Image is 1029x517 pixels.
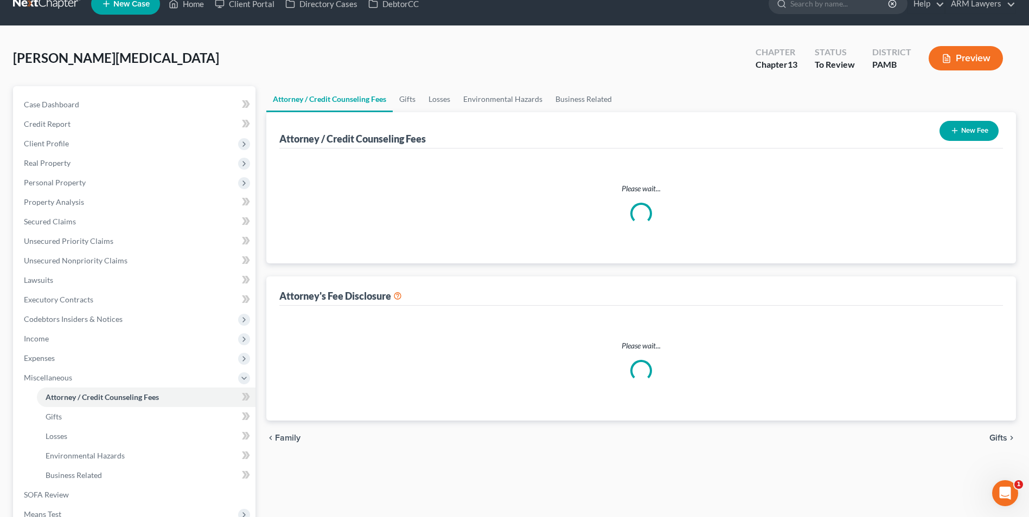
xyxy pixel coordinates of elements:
span: [PERSON_NAME][MEDICAL_DATA] [13,50,219,66]
div: Chapter [756,46,797,59]
div: Status [815,46,855,59]
span: Client Profile [24,139,69,148]
span: Unsecured Nonpriority Claims [24,256,127,265]
div: Attorney's Fee Disclosure [279,289,402,302]
span: 13 [788,59,797,69]
a: Lawsuits [15,270,255,290]
span: Business Related [46,470,102,480]
span: Unsecured Priority Claims [24,236,113,245]
span: Real Property [24,158,71,167]
a: Secured Claims [15,212,255,231]
span: Secured Claims [24,217,76,226]
span: SOFA Review [24,490,69,499]
div: To Review [815,59,855,71]
button: Preview [929,46,1003,70]
span: 1 [1014,480,1023,489]
span: Gifts [46,412,62,421]
iframe: Intercom live chat [992,480,1018,506]
span: Personal Property [24,178,86,187]
a: Gifts [37,407,255,426]
a: Unsecured Nonpriority Claims [15,251,255,270]
span: Losses [46,431,67,441]
div: Chapter [756,59,797,71]
button: New Fee [939,121,999,141]
p: Please wait... [288,340,994,351]
span: Income [24,334,49,343]
a: Gifts [393,86,422,112]
button: chevron_left Family [266,434,301,442]
button: Gifts chevron_right [989,434,1016,442]
span: Codebtors Insiders & Notices [24,314,123,324]
a: Environmental Hazards [457,86,549,112]
a: Case Dashboard [15,95,255,114]
a: Business Related [37,466,255,485]
p: Please wait... [288,183,994,194]
span: Credit Report [24,119,71,128]
span: Gifts [989,434,1007,442]
div: District [872,46,911,59]
a: SOFA Review [15,485,255,505]
span: Property Analysis [24,197,84,206]
span: Family [275,434,301,442]
span: Environmental Hazards [46,451,125,460]
i: chevron_right [1007,434,1016,442]
a: Environmental Hazards [37,446,255,466]
span: Executory Contracts [24,295,93,304]
a: Credit Report [15,114,255,134]
a: Losses [37,426,255,446]
span: Attorney / Credit Counseling Fees [46,392,159,402]
a: Business Related [549,86,618,112]
span: Lawsuits [24,275,53,285]
div: Attorney / Credit Counseling Fees [279,132,426,145]
a: Losses [422,86,457,112]
span: Case Dashboard [24,100,79,109]
span: Expenses [24,353,55,363]
a: Property Analysis [15,192,255,212]
a: Attorney / Credit Counseling Fees [266,86,393,112]
i: chevron_left [266,434,275,442]
a: Attorney / Credit Counseling Fees [37,387,255,407]
span: Miscellaneous [24,373,72,382]
div: PAMB [872,59,911,71]
a: Executory Contracts [15,290,255,309]
a: Unsecured Priority Claims [15,231,255,251]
